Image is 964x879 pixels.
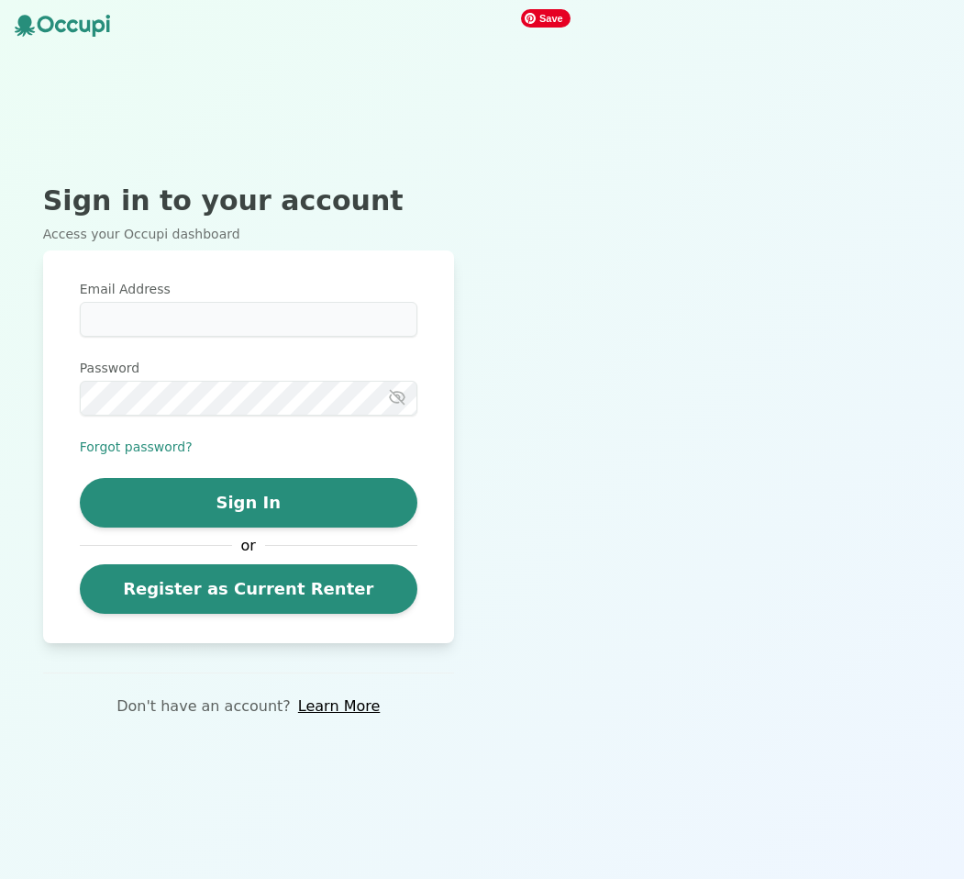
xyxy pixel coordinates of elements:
label: Email Address [80,280,417,298]
button: Forgot password? [80,438,193,456]
span: or [232,535,265,557]
span: Save [521,9,571,28]
a: Register as Current Renter [80,564,417,614]
h2: Sign in to your account [43,184,454,217]
button: Sign In [80,478,417,528]
p: Don't have an account? [116,695,291,718]
p: Access your Occupi dashboard [43,225,454,243]
a: Learn More [298,695,380,718]
label: Password [80,359,417,377]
